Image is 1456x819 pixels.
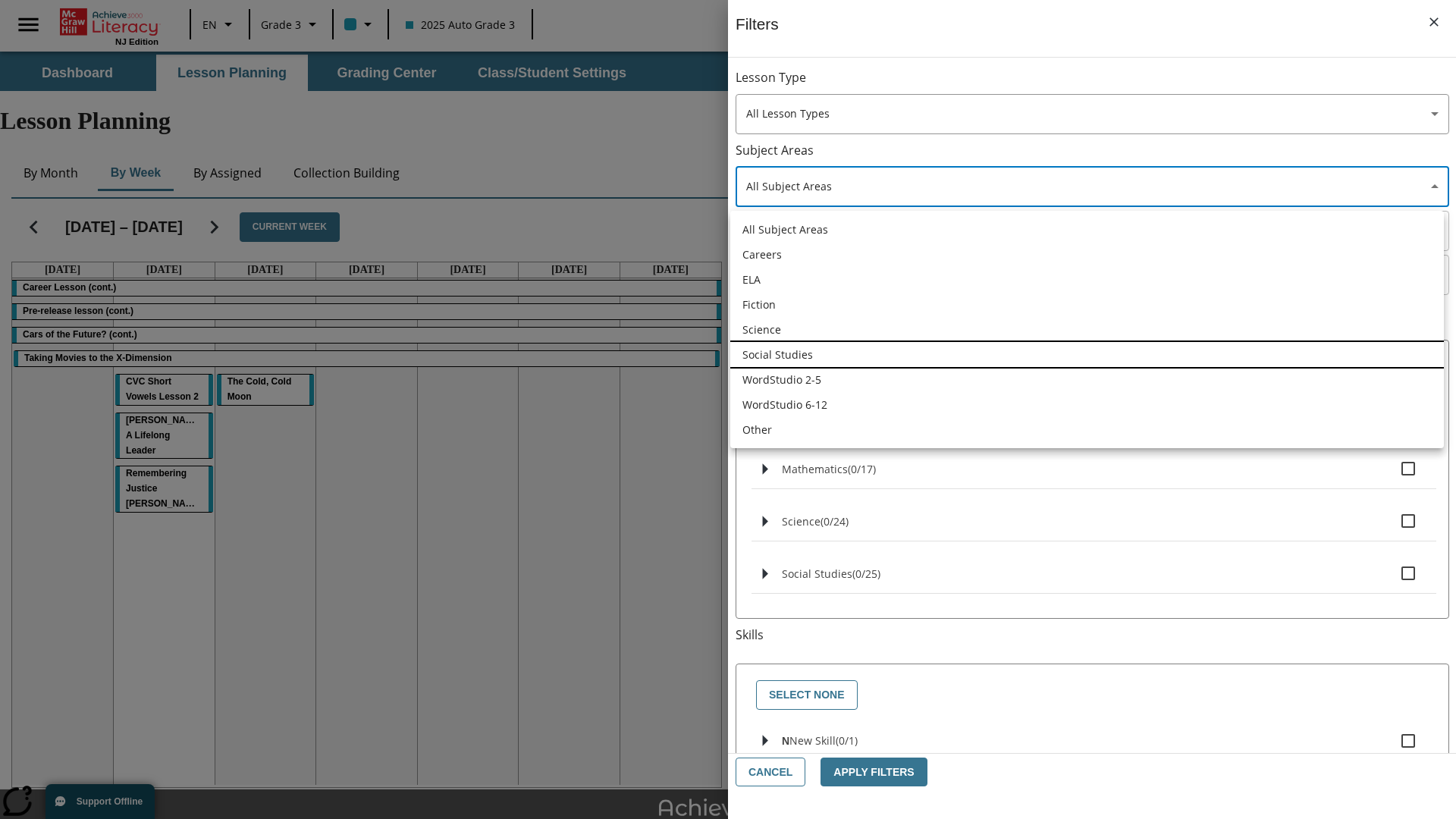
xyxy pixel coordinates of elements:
[730,217,1444,242] li: All Subject Areas
[730,242,1444,267] li: Careers
[730,317,1444,342] li: Science
[730,292,1444,317] li: Fiction
[730,392,1444,417] li: WordStudio 6-12
[730,342,1444,367] li: Social Studies
[730,267,1444,292] li: ELA
[730,367,1444,392] li: WordStudio 2-5
[730,417,1444,442] li: Other
[730,211,1444,448] ul: Select a Subject Area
